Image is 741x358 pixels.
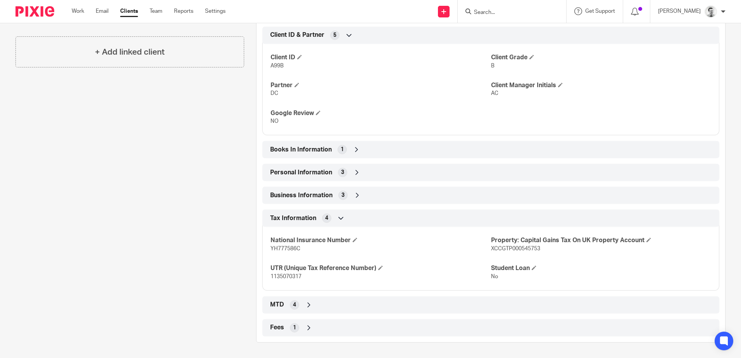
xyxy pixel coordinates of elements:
h4: + Add linked client [95,46,165,58]
span: B [491,63,495,69]
span: MTD [270,301,284,309]
span: 1 [293,324,296,332]
span: 4 [293,301,296,309]
span: NO [271,119,279,124]
span: A99B [271,63,284,69]
span: 5 [333,31,336,39]
a: Reports [174,7,193,15]
h4: Property: Capital Gains Tax On UK Property Account [491,236,711,244]
span: 4 [325,214,328,222]
span: 3 [341,191,345,199]
span: XCCGTP000545753 [491,246,540,251]
h4: Google Review [271,109,491,117]
a: Email [96,7,109,15]
span: Business Information [270,191,333,200]
p: [PERSON_NAME] [658,7,701,15]
span: Get Support [585,9,615,14]
span: Books In Information [270,146,332,154]
h4: National Insurance Number [271,236,491,244]
h4: Client Manager Initials [491,81,711,89]
span: 1135070317 [271,274,302,279]
span: Client ID & Partner [270,31,324,39]
a: Team [150,7,162,15]
a: Clients [120,7,138,15]
span: DC [271,91,278,96]
span: 1 [341,146,344,153]
span: Personal Information [270,169,332,177]
span: AC [491,91,498,96]
h4: Student Loan [491,264,711,272]
a: Work [72,7,84,15]
h4: Partner [271,81,491,89]
span: 3 [341,169,344,176]
span: Tax Information [270,214,316,222]
h4: Client ID [271,53,491,62]
img: Pixie [16,6,54,17]
a: Settings [205,7,226,15]
span: Fees [270,324,284,332]
h4: Client Grade [491,53,711,62]
span: No [491,274,498,279]
input: Search [473,9,543,16]
img: Andy_2025.jpg [705,5,717,18]
h4: UTR (Unique Tax Reference Number) [271,264,491,272]
span: YH777586C [271,246,300,251]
